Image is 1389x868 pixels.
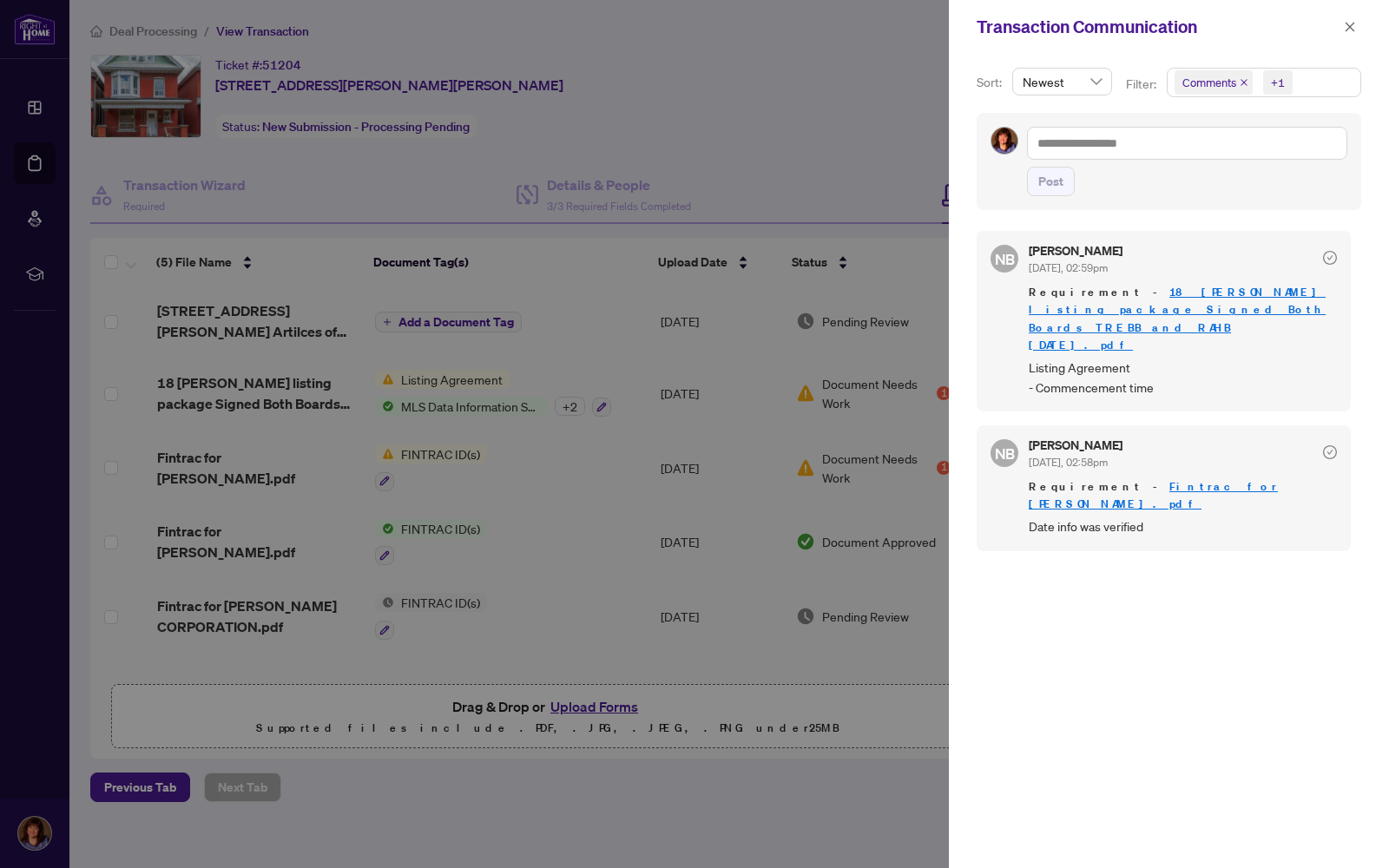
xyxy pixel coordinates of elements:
[1029,516,1337,536] span: Date info was verified
[994,247,1015,271] span: NB
[1027,167,1075,196] button: Post
[1029,439,1122,451] h5: [PERSON_NAME]
[1271,74,1285,91] div: +1
[1344,21,1356,33] span: close
[1323,251,1337,265] span: check-circle
[1023,69,1102,95] span: Newest
[1029,285,1326,352] a: 18 [PERSON_NAME] listing package Signed Both Boards TREBB and RAHB [DATE].pdf
[994,442,1015,465] span: NB
[1029,456,1108,469] span: [DATE], 02:58pm
[1029,261,1108,274] span: [DATE], 02:59pm
[1029,284,1337,353] span: Requirement -
[977,14,1339,40] div: Transaction Communication
[1029,478,1337,513] span: Requirement -
[1182,74,1236,91] span: Comments
[977,73,1005,92] p: Sort:
[991,128,1017,154] img: Profile Icon
[1029,358,1337,398] span: Listing Agreement - Commencement time
[1029,245,1122,257] h5: [PERSON_NAME]
[1323,445,1337,459] span: check-circle
[1240,78,1248,87] span: close
[1126,75,1159,94] p: Filter:
[1175,70,1253,95] span: Comments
